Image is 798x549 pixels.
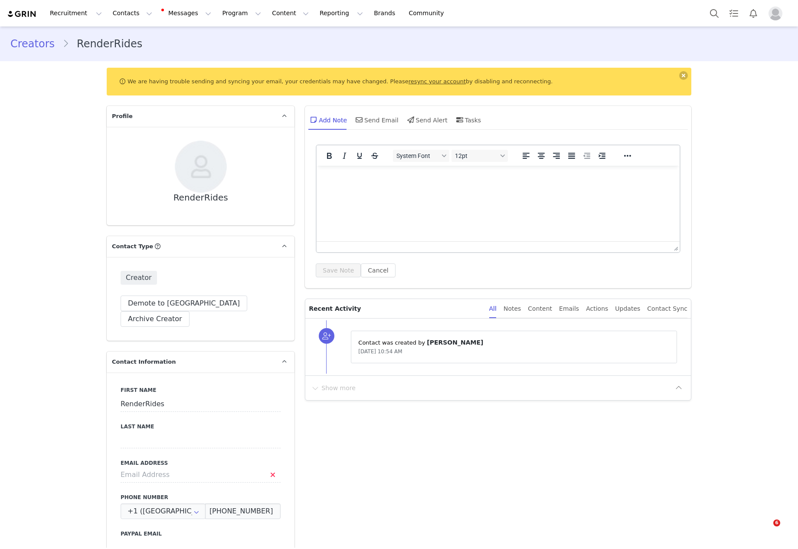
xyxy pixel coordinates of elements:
button: Reveal or hide additional toolbar items [620,150,635,162]
span: Profile [112,112,133,121]
div: RenderRides [173,193,228,203]
span: [PERSON_NAME] [427,339,483,346]
button: Increase indent [595,150,609,162]
p: Contact was created by ⁨ ⁩ [358,338,670,347]
span: Contact Type [112,242,153,251]
iframe: Rich Text Area [317,166,680,241]
span: [DATE] 10:54 AM [358,348,402,355]
button: Underline [352,150,367,162]
img: placeholder-profile.jpg [769,7,782,20]
button: Demote to [GEOGRAPHIC_DATA] [121,296,247,311]
button: Align right [549,150,564,162]
button: Show more [311,381,356,395]
div: Notes [504,299,521,319]
div: Emails [559,299,579,319]
span: Creator [121,271,157,285]
span: Contact Information [112,358,176,366]
button: Font sizes [451,150,508,162]
button: Italic [337,150,352,162]
p: Recent Activity [309,299,482,318]
div: Content [528,299,552,319]
button: Decrease indent [579,150,594,162]
button: Program [217,3,266,23]
div: Contact Sync [647,299,687,319]
input: (XXX) XXX-XXXX [205,503,281,519]
a: Brands [369,3,403,23]
button: Profile [763,7,791,20]
div: Actions [586,299,608,319]
div: United States [121,503,206,519]
div: Send Alert [406,109,448,130]
button: Messages [158,3,216,23]
div: Updates [615,299,640,319]
input: Country [121,503,206,519]
button: Cancel [361,263,395,277]
button: Justify [564,150,579,162]
div: We are having trouble sending and syncing your email, your credentials may have changed. Please b... [107,68,691,95]
label: Paypal Email [121,530,281,538]
a: resync your account [409,78,466,85]
div: Add Note [308,109,347,130]
button: Fonts [393,150,449,162]
button: Content [267,3,314,23]
div: Press the Up and Down arrow keys to resize the editor. [670,242,680,252]
span: 6 [773,519,780,526]
button: Strikethrough [367,150,382,162]
button: Archive Creator [121,311,190,327]
a: Community [404,3,453,23]
button: Recruitment [45,3,107,23]
label: Email Address [121,459,281,467]
a: Tasks [724,3,743,23]
button: Save Note [316,263,361,277]
iframe: Intercom live chat [755,519,776,540]
button: Align center [534,150,549,162]
button: Bold [322,150,337,162]
button: Notifications [744,3,763,23]
img: 9933b221-9acb-41a9-9120-15a27f032b79--s.jpg [175,141,227,193]
label: First Name [121,386,281,394]
img: grin logo [7,10,37,18]
button: Search [705,3,724,23]
button: Reporting [314,3,368,23]
input: Email Address [121,467,281,483]
a: Creators [10,36,62,52]
div: Tasks [455,109,481,130]
label: Phone Number [121,493,281,501]
span: 12pt [455,152,497,159]
span: System Font [396,152,439,159]
label: Last Name [121,423,281,431]
button: Contacts [108,3,157,23]
div: All [489,299,497,319]
button: Align left [519,150,533,162]
div: Send Email [354,109,399,130]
